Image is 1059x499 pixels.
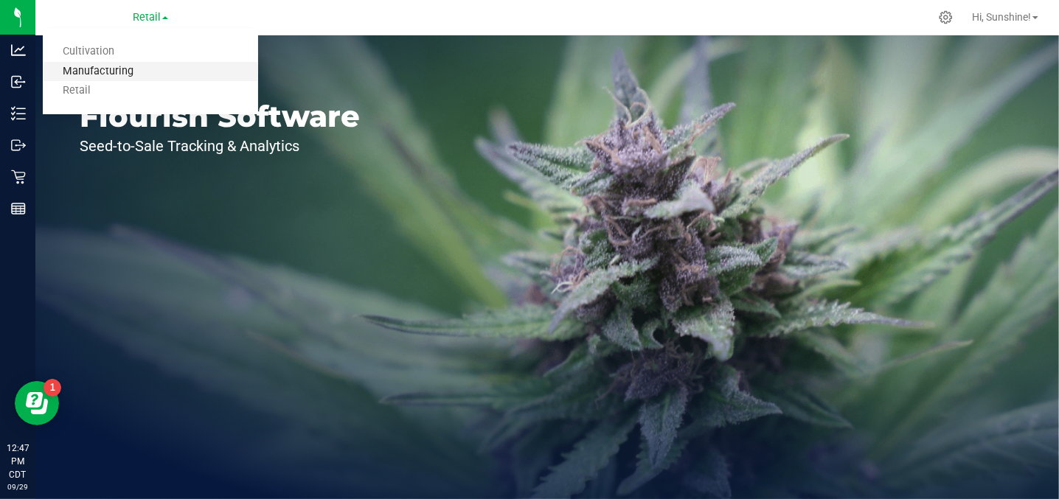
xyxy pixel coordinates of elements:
a: Retail [43,81,258,101]
span: Hi, Sunshine! [972,11,1031,23]
div: Manage settings [937,10,955,24]
inline-svg: Analytics [11,43,26,57]
inline-svg: Reports [11,201,26,216]
p: 09/29 [7,481,29,492]
p: 12:47 PM CDT [7,442,29,481]
inline-svg: Inbound [11,74,26,89]
a: Manufacturing [43,62,258,82]
inline-svg: Outbound [11,138,26,153]
a: Cultivation [43,42,258,62]
p: Seed-to-Sale Tracking & Analytics [80,139,360,153]
inline-svg: Inventory [11,106,26,121]
p: Flourish Software [80,102,360,131]
inline-svg: Retail [11,170,26,184]
iframe: Resource center unread badge [44,379,61,397]
span: Retail [133,11,161,24]
iframe: Resource center [15,381,59,425]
